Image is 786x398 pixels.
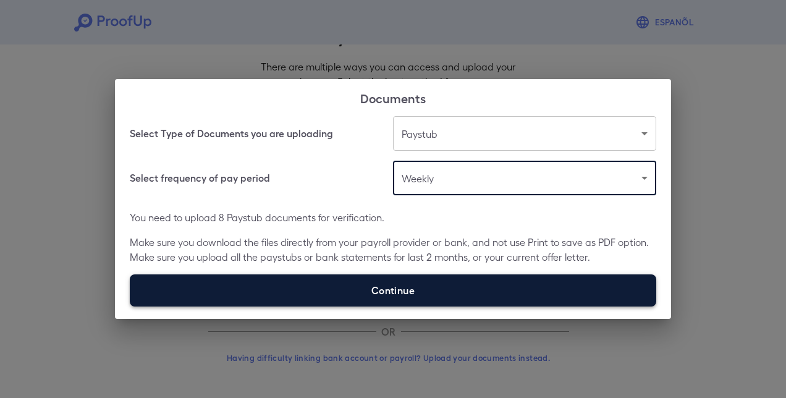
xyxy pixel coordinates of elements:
[130,235,656,265] p: Make sure you download the files directly from your payroll provider or bank, and not use Print t...
[130,210,656,225] p: You need to upload 8 Paystub documents for verification.
[130,126,333,141] h6: Select Type of Documents you are uploading
[130,171,270,185] h6: Select frequency of pay period
[393,161,656,195] div: Weekly
[115,79,671,116] h2: Documents
[130,274,656,307] label: Continue
[393,116,656,151] div: Paystub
